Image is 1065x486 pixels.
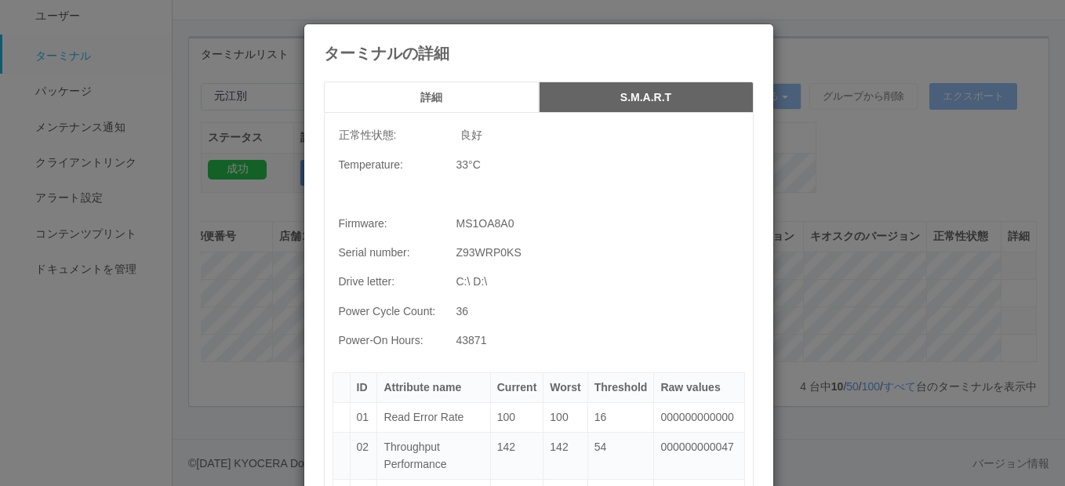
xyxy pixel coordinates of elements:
td: Throughput Performance [377,433,490,480]
td: MS1OA8A0 [450,209,745,238]
td: Read Error Rate [377,402,490,432]
td: C:\ D:\ [450,267,745,296]
th: Attribute name [377,372,490,402]
td: Drive letter: [333,267,450,296]
td: 16 [587,402,654,432]
td: 142 [543,433,587,480]
td: Firmware: [333,209,450,238]
td: 01 [350,402,377,432]
td: 000000000047 [654,433,744,480]
td: 54 [587,433,654,480]
button: 詳細 [324,82,539,113]
td: 43871 [450,326,745,355]
td: 100 [543,402,587,432]
th: Threshold [587,372,654,402]
td: 000000000000 [654,402,744,432]
th: Current [490,372,543,402]
td: Z93WRP0KS [450,238,745,267]
td: 正常性状態: [333,121,450,150]
td: Power-On Hours: [333,326,450,355]
h5: 詳細 [329,92,533,103]
td: 02 [350,433,377,480]
h4: ターミナルの詳細 [324,45,754,62]
td: Power Cycle Count: [333,297,450,326]
span: 良好 [456,129,482,141]
span: 33 °C [456,158,481,171]
th: Worst [543,372,587,402]
td: Serial number: [333,238,450,267]
td: Temperature: [333,151,450,180]
th: ID [350,372,377,402]
td: 36 [450,297,745,326]
button: S.M.A.R.T [539,82,754,113]
h5: S.M.A.R.T [544,92,748,103]
th: Raw values [654,372,744,402]
td: 142 [490,433,543,480]
td: 100 [490,402,543,432]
